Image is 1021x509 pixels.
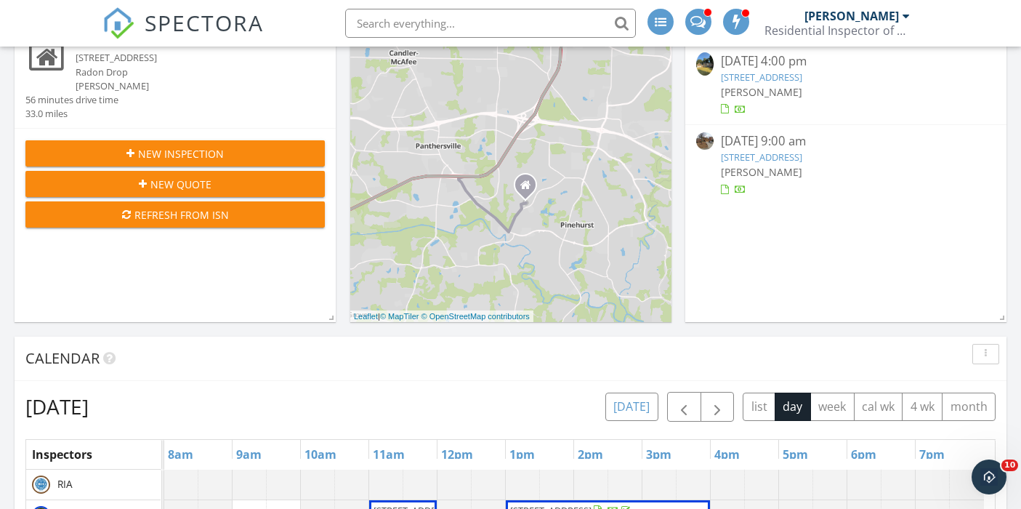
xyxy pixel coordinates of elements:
button: Next day [701,392,735,422]
a: 8am [164,443,197,466]
a: 10am [301,443,340,466]
button: Previous day [667,392,701,422]
a: [DATE] 4:00 pm [STREET_ADDRESS] [PERSON_NAME] [696,52,996,117]
button: New Quote [25,171,325,197]
a: 12pm [437,443,477,466]
img: 9520928%2Freports%2F7954c9fb-1858-4835-98c4-ca073918f005%2Fcover_photos%2FKvPLTJU3o7venLDI8owm%2F... [696,52,714,76]
div: 3574 Warbler Drive, Decatur GA 30034 [525,185,534,193]
a: 8:00 am [STREET_ADDRESS] Radon Drop [PERSON_NAME] 56 minutes drive time 33.0 miles [25,33,325,121]
a: Leaflet [354,312,378,321]
input: Search everything... [345,9,636,38]
button: 4 wk [902,393,943,421]
div: 56 minutes drive time [25,93,118,107]
span: New Quote [150,177,211,192]
span: [PERSON_NAME] [721,85,802,99]
a: 5pm [779,443,812,466]
span: [PERSON_NAME] [721,165,802,179]
button: day [775,393,811,421]
span: RIA [55,477,76,492]
div: [PERSON_NAME] [76,79,300,93]
a: 9am [233,443,265,466]
div: 33.0 miles [25,107,118,121]
button: week [810,393,855,421]
a: [DATE] 9:00 am [STREET_ADDRESS] [PERSON_NAME] [696,132,996,197]
span: New Inspection [138,146,224,161]
a: [STREET_ADDRESS] [721,151,802,164]
a: © OpenStreetMap contributors [421,312,530,321]
button: New Inspection [25,140,325,167]
a: 2pm [574,443,607,466]
div: Refresh from ISN [37,207,313,223]
img: streetview [696,132,714,150]
iframe: Intercom live chat [972,460,1006,494]
a: 11am [369,443,408,466]
a: © MapTiler [380,312,419,321]
button: list [743,393,775,421]
button: Refresh from ISN [25,201,325,228]
button: cal wk [854,393,903,421]
img: ria_1.jpg [32,476,50,494]
a: 6pm [847,443,880,466]
div: [STREET_ADDRESS] [76,51,300,65]
span: Inspectors [32,446,92,462]
span: Calendar [25,348,100,368]
div: [DATE] 9:00 am [721,132,970,151]
div: Radon Drop [76,65,300,79]
a: 4pm [711,443,743,466]
a: 3pm [642,443,675,466]
h2: [DATE] [25,392,89,421]
div: [PERSON_NAME] [804,9,899,23]
span: 10 [1001,460,1018,471]
a: 1pm [506,443,538,466]
span: SPECTORA [145,7,264,38]
div: [DATE] 4:00 pm [721,52,970,71]
img: The Best Home Inspection Software - Spectora [102,7,134,39]
button: month [942,393,996,421]
div: | [350,310,533,323]
div: Residential Inspector of America [764,23,910,38]
a: [STREET_ADDRESS] [721,71,802,84]
a: SPECTORA [102,20,264,50]
button: [DATE] [605,393,658,421]
a: 7pm [916,443,948,466]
